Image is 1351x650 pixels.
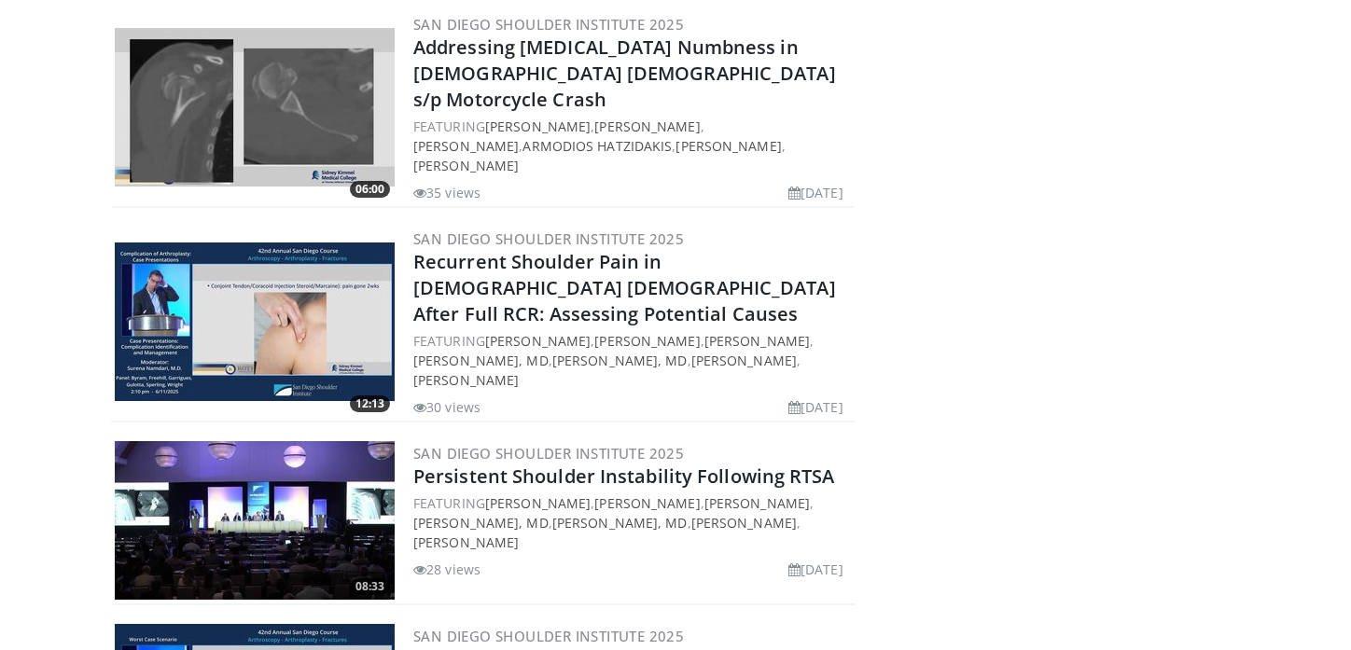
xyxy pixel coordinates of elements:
a: [PERSON_NAME] [413,157,519,174]
a: [PERSON_NAME] [675,137,781,155]
span: 12:13 [350,395,390,412]
li: [DATE] [788,183,843,202]
a: San Diego Shoulder Institute 2025 [413,229,684,248]
li: 28 views [413,560,481,579]
a: [PERSON_NAME] [691,352,797,369]
a: San Diego Shoulder Institute 2025 [413,627,684,645]
a: [PERSON_NAME] [413,533,519,551]
a: San Diego Shoulder Institute 2025 [413,15,684,34]
a: [PERSON_NAME] [485,118,591,135]
a: [PERSON_NAME] [594,332,700,350]
a: [PERSON_NAME] [485,332,591,350]
span: 08:33 [350,578,390,595]
div: FEATURING , , , , , , [413,493,851,552]
a: [PERSON_NAME] [413,371,519,389]
img: 043f43e5-9a19-48aa-a7d4-4ad495588f6c.300x170_q85_crop-smart_upscale.jpg [115,242,395,401]
img: 48858dce-4058-47a4-8446-fe22facf8a5f.300x170_q85_crop-smart_upscale.jpg [115,28,395,187]
a: [PERSON_NAME], MD [552,514,688,532]
div: FEATURING , , , , , [413,117,851,175]
img: 6c6a096a-054b-4bd1-878c-41f99f233a86.300x170_q85_crop-smart_upscale.jpg [115,441,395,600]
li: 30 views [413,397,481,417]
a: [PERSON_NAME] [691,514,797,532]
a: San Diego Shoulder Institute 2025 [413,444,684,463]
a: [PERSON_NAME] [485,494,591,512]
li: 35 views [413,183,481,202]
li: [DATE] [788,560,843,579]
a: 08:33 [115,441,395,600]
a: 06:00 [115,28,395,187]
a: [PERSON_NAME], MD [413,352,549,369]
a: [PERSON_NAME], MD [413,514,549,532]
a: Armodios Hatzidakis [522,137,672,155]
a: [PERSON_NAME] [704,332,810,350]
a: Addressing [MEDICAL_DATA] Numbness in [DEMOGRAPHIC_DATA] [DEMOGRAPHIC_DATA] s/p Motorcycle Crash [413,35,836,112]
a: [PERSON_NAME], MD [552,352,688,369]
a: [PERSON_NAME] [594,118,700,135]
span: 06:00 [350,181,390,198]
a: [PERSON_NAME] [704,494,810,512]
a: [PERSON_NAME] [594,494,700,512]
li: [DATE] [788,397,843,417]
a: Persistent Shoulder Instability Following RTSA [413,463,835,489]
a: Recurrent Shoulder Pain in [DEMOGRAPHIC_DATA] [DEMOGRAPHIC_DATA] After Full RCR: Assessing Potent... [413,249,836,326]
a: [PERSON_NAME] [413,137,519,155]
a: 12:13 [115,242,395,401]
div: FEATURING , , , , , , [413,331,851,390]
